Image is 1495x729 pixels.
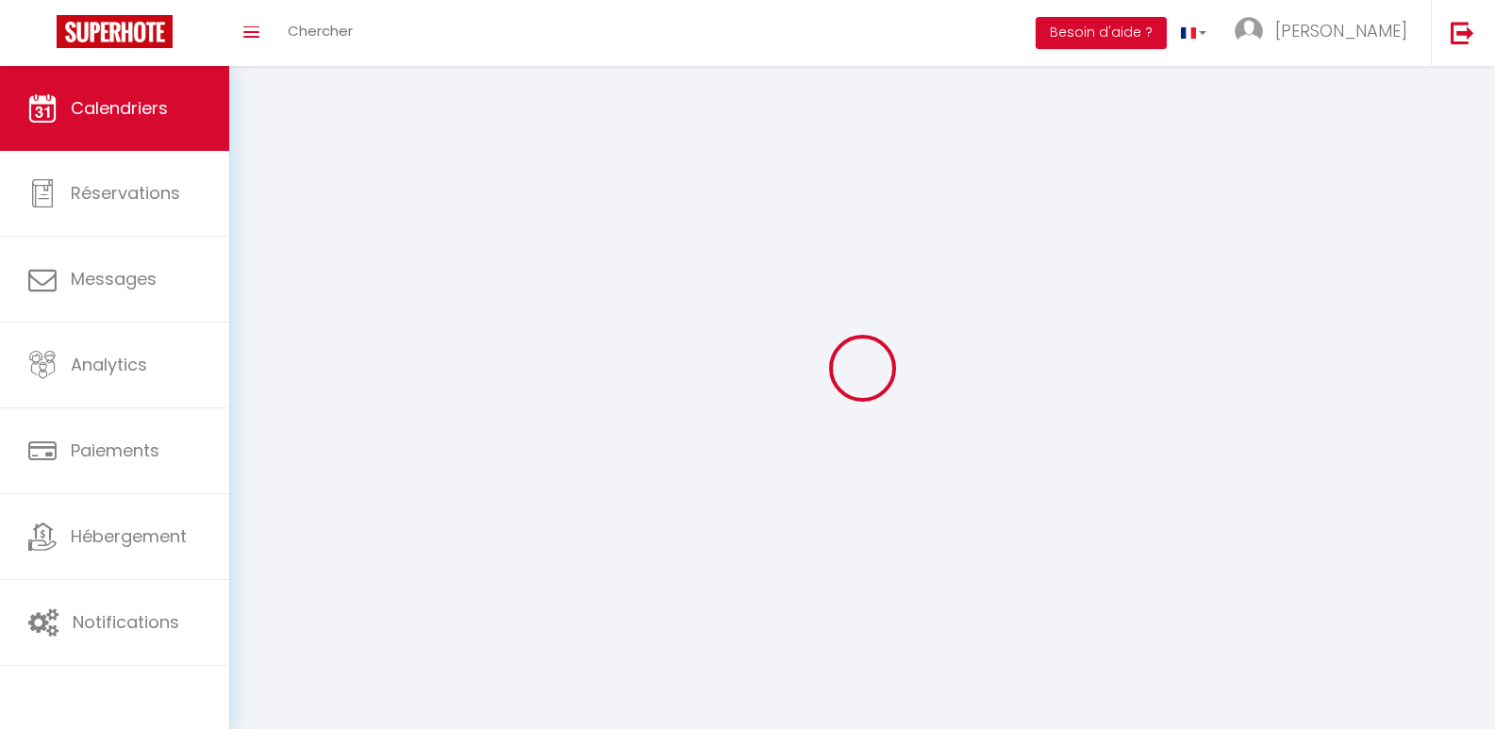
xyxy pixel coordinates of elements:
[1415,644,1481,715] iframe: Chat
[1451,21,1474,44] img: logout
[71,439,159,462] span: Paiements
[1275,19,1407,42] span: [PERSON_NAME]
[71,96,168,120] span: Calendriers
[71,524,187,548] span: Hébergement
[1036,17,1167,49] button: Besoin d'aide ?
[71,353,147,376] span: Analytics
[57,15,173,48] img: Super Booking
[288,21,353,41] span: Chercher
[71,267,157,290] span: Messages
[73,610,179,634] span: Notifications
[71,181,180,205] span: Réservations
[1235,17,1263,45] img: ...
